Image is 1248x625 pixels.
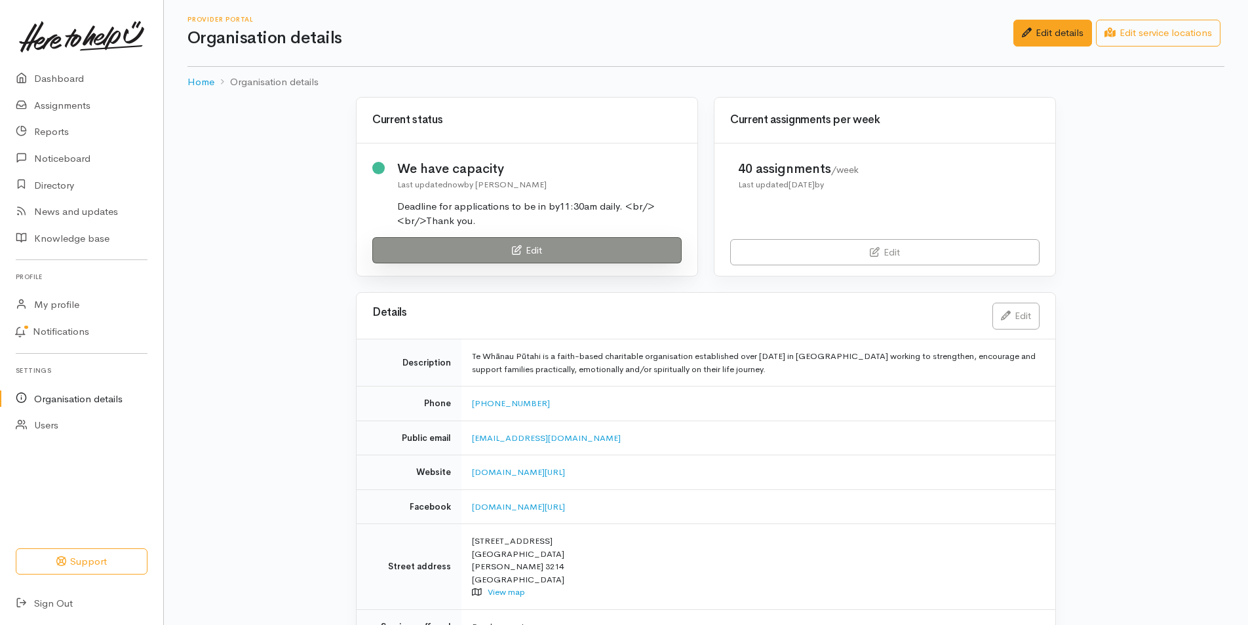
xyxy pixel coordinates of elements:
[187,75,214,90] a: Home
[372,114,682,126] h3: Current status
[187,67,1224,98] nav: breadcrumb
[738,178,859,191] div: Last updated by
[730,239,1040,266] a: Edit
[472,398,550,409] a: [PHONE_NUMBER]
[472,466,565,478] a: [DOMAIN_NAME][URL]
[357,489,461,524] td: Facebook
[357,339,461,387] td: Description
[357,455,461,490] td: Website
[397,159,682,178] div: We have capacity
[187,16,1013,23] h6: Provider Portal
[472,432,621,444] a: [EMAIL_ADDRESS][DOMAIN_NAME]
[16,362,147,379] h6: Settings
[488,586,525,597] a: View map
[992,303,1040,330] a: Edit
[1013,20,1092,47] a: Edit details
[16,548,147,575] button: Support
[357,387,461,421] td: Phone
[357,421,461,455] td: Public email
[16,268,147,286] h6: Profile
[738,159,859,178] div: 40 assignments
[1096,20,1220,47] a: Edit service locations
[461,524,1055,610] td: [STREET_ADDRESS] [GEOGRAPHIC_DATA] [PERSON_NAME] 3214 [GEOGRAPHIC_DATA]
[397,178,682,191] div: Last updated by [PERSON_NAME]
[397,199,682,229] div: Deadline for applications to be in by11:30am daily. <br/><br/>Thank you.
[372,307,977,319] h3: Details
[730,114,1040,126] h3: Current assignments per week
[357,524,461,610] td: Street address
[461,339,1055,387] td: Te Whānau Pūtahi is a faith-based charitable organisation established over [DATE] in [GEOGRAPHIC_...
[187,29,1013,48] h1: Organisation details
[789,179,815,190] time: [DATE]
[831,164,859,176] span: /week
[214,75,319,90] li: Organisation details
[372,237,682,264] a: Edit
[472,501,565,512] a: [DOMAIN_NAME][URL]
[448,179,464,190] time: now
